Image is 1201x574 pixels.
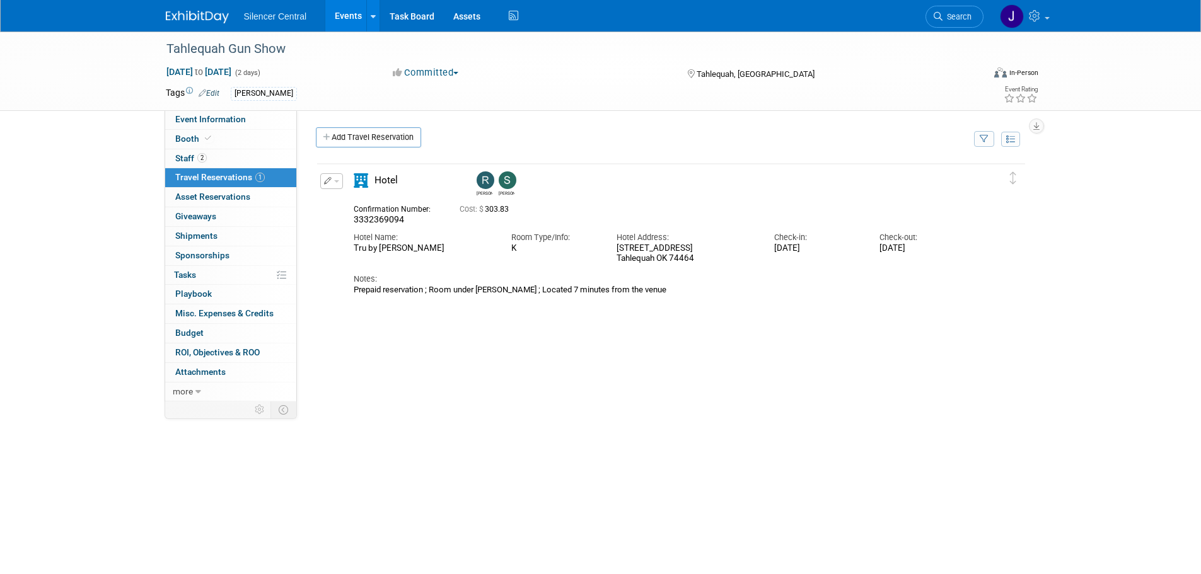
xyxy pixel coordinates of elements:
i: Click and drag to move item [1010,172,1016,185]
span: Giveaways [175,211,216,221]
div: Rob Young [473,171,496,196]
div: K [511,243,598,253]
span: Cost: $ [460,205,485,214]
span: Booth [175,134,214,144]
i: Hotel [354,173,368,188]
div: Sarah Young [499,189,514,196]
a: more [165,382,296,401]
span: 3332369094 [354,214,404,224]
span: Tahlequah, [GEOGRAPHIC_DATA] [697,69,815,79]
img: ExhibitDay [166,11,229,23]
div: [STREET_ADDRESS] Tahlequah OK 74464 [617,243,755,265]
span: Hotel [374,175,398,186]
img: Format-Inperson.png [994,67,1007,77]
div: Event Rating [1004,86,1038,93]
a: ROI, Objectives & ROO [165,343,296,362]
div: Tru by [PERSON_NAME] [354,243,492,254]
span: Tasks [174,270,196,280]
span: Asset Reservations [175,192,250,202]
span: 1 [255,173,265,182]
div: Check-out: [879,232,966,243]
a: Staff2 [165,149,296,168]
a: Shipments [165,227,296,246]
a: Sponsorships [165,246,296,265]
img: Jessica Crawford [1000,4,1024,28]
div: Prepaid reservation ; Room under [PERSON_NAME] ; Located 7 minutes from the venue [354,285,966,295]
div: Hotel Address: [617,232,755,243]
div: Notes: [354,273,966,285]
span: to [193,67,205,77]
span: Attachments [175,367,226,377]
span: (2 days) [234,69,260,77]
div: Tahlequah Gun Show [162,38,965,60]
a: Edit [199,89,219,98]
a: Budget [165,324,296,343]
div: Check-in: [774,232,861,243]
div: [DATE] [879,243,966,254]
a: Add Travel Reservation [316,127,421,147]
span: Event Information [175,114,246,124]
span: Misc. Expenses & Credits [175,308,274,318]
span: ROI, Objectives & ROO [175,347,260,357]
span: 303.83 [460,205,514,214]
span: [DATE] [DATE] [166,66,232,77]
a: Playbook [165,285,296,304]
a: Tasks [165,266,296,285]
a: Travel Reservations1 [165,168,296,187]
td: Tags [166,86,219,101]
span: Sponsorships [175,250,229,260]
a: Event Information [165,110,296,129]
div: Sarah Young [496,171,518,196]
div: [PERSON_NAME] [231,87,297,100]
span: more [173,386,193,396]
div: Room Type/Info: [511,232,598,243]
div: Confirmation Number: [354,201,441,214]
a: Attachments [165,363,296,382]
span: 2 [197,153,207,163]
span: Budget [175,328,204,338]
td: Toggle Event Tabs [270,401,296,418]
span: Travel Reservations [175,172,265,182]
a: Asset Reservations [165,188,296,207]
span: Search [943,12,972,21]
td: Personalize Event Tab Strip [249,401,271,418]
div: Event Format [909,66,1039,84]
a: Booth [165,130,296,149]
span: Playbook [175,289,212,299]
a: Search [925,6,983,28]
div: Hotel Name: [354,232,492,243]
div: [DATE] [774,243,861,254]
span: Silencer Central [244,11,307,21]
img: Sarah Young [499,171,516,189]
a: Misc. Expenses & Credits [165,304,296,323]
img: Rob Young [477,171,494,189]
span: Shipments [175,231,218,241]
i: Booth reservation complete [205,135,211,142]
div: In-Person [1009,68,1038,77]
a: Giveaways [165,207,296,226]
i: Filter by Traveler [980,135,989,144]
div: Rob Young [477,189,492,196]
button: Committed [388,66,463,79]
span: Staff [175,153,207,163]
